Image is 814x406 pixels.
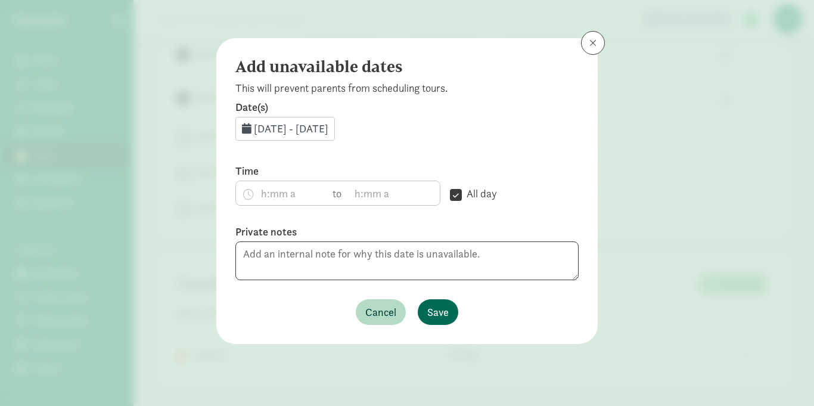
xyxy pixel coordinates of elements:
[365,304,396,320] span: Cancel
[356,299,406,325] button: Cancel
[235,225,579,239] label: Private notes
[235,81,579,95] p: This will prevent parents from scheduling tours.
[462,187,497,201] label: All day
[254,122,328,135] span: [DATE] - [DATE]
[235,57,569,76] h4: Add unavailable dates
[349,181,440,205] input: h:mm a
[235,164,440,178] label: Time
[754,349,814,406] iframe: Chat Widget
[427,304,449,320] span: Save
[333,185,343,202] span: to
[418,299,458,325] button: Save
[236,181,327,205] input: h:mm a
[235,100,579,114] label: Date(s)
